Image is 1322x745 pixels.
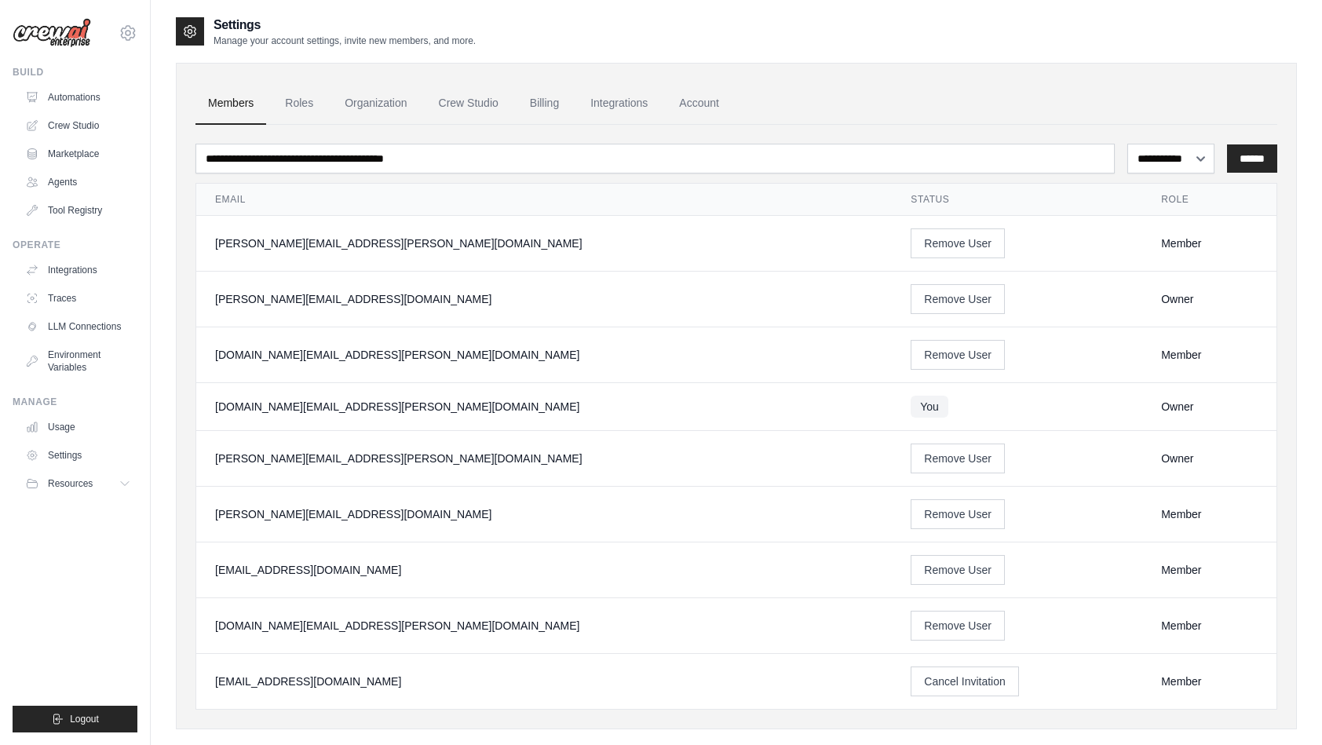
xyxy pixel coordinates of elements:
a: Usage [19,414,137,440]
div: Member [1161,506,1258,522]
button: Remove User [911,444,1005,473]
a: Environment Variables [19,342,137,380]
button: Logout [13,706,137,732]
div: Owner [1161,399,1258,414]
div: Member [1161,236,1258,251]
div: [EMAIL_ADDRESS][DOMAIN_NAME] [215,562,873,578]
div: [PERSON_NAME][EMAIL_ADDRESS][DOMAIN_NAME] [215,506,873,522]
a: Crew Studio [19,113,137,138]
div: Manage [13,396,137,408]
a: LLM Connections [19,314,137,339]
div: [PERSON_NAME][EMAIL_ADDRESS][DOMAIN_NAME] [215,291,873,307]
a: Crew Studio [426,82,511,125]
span: Logout [70,713,99,725]
button: Resources [19,471,137,496]
th: Role [1142,184,1276,216]
a: Roles [272,82,326,125]
a: Integrations [578,82,660,125]
span: Resources [48,477,93,490]
a: Settings [19,443,137,468]
div: Member [1161,674,1258,689]
a: Billing [517,82,572,125]
div: Build [13,66,137,79]
img: Logo [13,18,91,48]
a: Automations [19,85,137,110]
button: Remove User [911,284,1005,314]
a: Traces [19,286,137,311]
th: Status [892,184,1142,216]
div: [PERSON_NAME][EMAIL_ADDRESS][PERSON_NAME][DOMAIN_NAME] [215,451,873,466]
div: [DOMAIN_NAME][EMAIL_ADDRESS][PERSON_NAME][DOMAIN_NAME] [215,347,873,363]
button: Remove User [911,611,1005,641]
button: Remove User [911,555,1005,585]
div: 채팅 위젯 [1243,670,1322,745]
button: Remove User [911,499,1005,529]
a: Tool Registry [19,198,137,223]
a: Integrations [19,257,137,283]
h2: Settings [214,16,476,35]
a: Account [666,82,732,125]
span: You [911,396,948,418]
iframe: Chat Widget [1243,670,1322,745]
a: Agents [19,170,137,195]
div: Owner [1161,451,1258,466]
div: Member [1161,618,1258,634]
div: [PERSON_NAME][EMAIL_ADDRESS][PERSON_NAME][DOMAIN_NAME] [215,236,873,251]
div: [EMAIL_ADDRESS][DOMAIN_NAME] [215,674,873,689]
a: Members [195,82,266,125]
button: Remove User [911,228,1005,258]
p: Manage your account settings, invite new members, and more. [214,35,476,47]
div: [DOMAIN_NAME][EMAIL_ADDRESS][PERSON_NAME][DOMAIN_NAME] [215,618,873,634]
div: Member [1161,562,1258,578]
div: Owner [1161,291,1258,307]
a: Organization [332,82,419,125]
button: Cancel Invitation [911,666,1019,696]
div: [DOMAIN_NAME][EMAIL_ADDRESS][PERSON_NAME][DOMAIN_NAME] [215,399,873,414]
div: Operate [13,239,137,251]
a: Marketplace [19,141,137,166]
div: Member [1161,347,1258,363]
th: Email [196,184,892,216]
button: Remove User [911,340,1005,370]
